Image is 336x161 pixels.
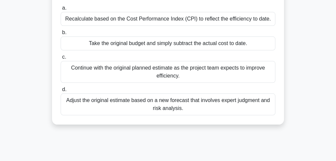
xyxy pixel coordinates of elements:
span: c. [62,54,66,60]
div: Take the original budget and simply subtract the actual cost to date. [61,36,275,50]
div: Recalculate based on the Cost Performance Index (CPI) to reflect the efficiency to date. [61,12,275,26]
span: a. [62,5,66,11]
div: Adjust the original estimate based on a new forecast that involves expert judgment and risk analy... [61,93,275,115]
div: Continue with the original planned estimate as the project team expects to improve efficiency. [61,61,275,83]
span: d. [62,86,66,92]
span: b. [62,29,66,35]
